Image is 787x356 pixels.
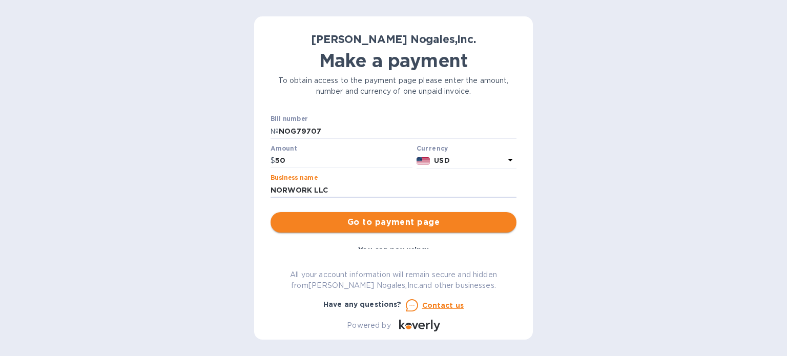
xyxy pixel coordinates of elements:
[417,144,448,152] b: Currency
[275,153,412,169] input: 0.00
[271,145,297,152] label: Amount
[271,212,516,233] button: Go to payment page
[279,216,508,228] span: Go to payment page
[358,246,428,254] b: You can pay using:
[271,50,516,71] h1: Make a payment
[271,116,307,122] label: Bill number
[311,33,475,46] b: [PERSON_NAME] Nogales,Inc.
[271,175,318,181] label: Business name
[271,182,516,198] input: Enter business name
[434,156,449,164] b: USD
[417,157,430,164] img: USD
[271,75,516,97] p: To obtain access to the payment page please enter the amount, number and currency of one unpaid i...
[279,123,516,139] input: Enter bill number
[422,301,464,309] u: Contact us
[271,155,275,166] p: $
[323,300,402,308] b: Have any questions?
[271,126,279,137] p: №
[271,269,516,291] p: All your account information will remain secure and hidden from [PERSON_NAME] Nogales,Inc. and ot...
[347,320,390,331] p: Powered by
